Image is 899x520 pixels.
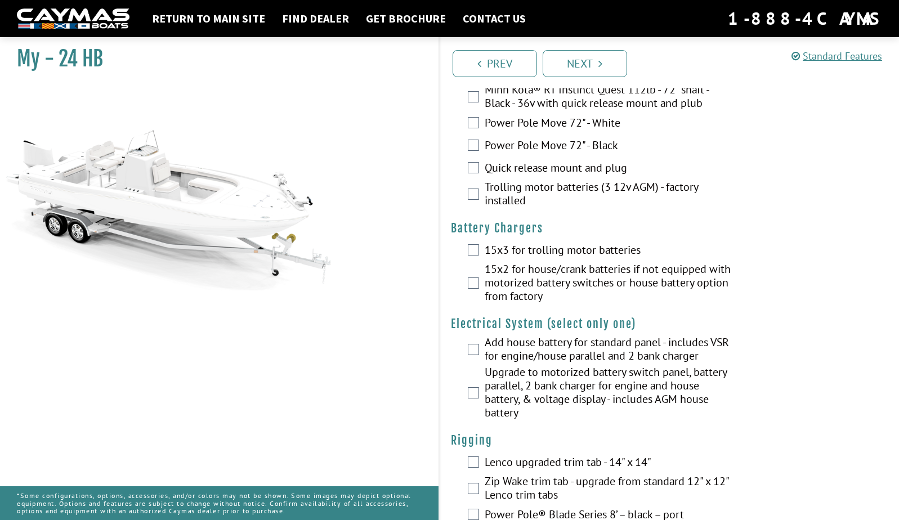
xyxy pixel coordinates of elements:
h4: Electrical System (select only one) [451,317,888,331]
label: Quick release mount and plug [485,161,733,177]
p: *Some configurations, options, accessories, and/or colors may not be shown. Some images may depic... [17,486,422,520]
label: Power Pole Move 72" - White [485,116,733,132]
label: 15x3 for trolling motor batteries [485,243,733,259]
div: 1-888-4CAYMAS [728,6,882,31]
label: Trolling motor batteries (3 12v AGM) - factory installed [485,180,733,210]
a: Contact Us [457,11,531,26]
label: Add house battery for standard panel - includes VSR for engine/house parallel and 2 bank charger [485,335,733,365]
label: Minn Kota® RT Instinct Quest 112lb - 72" shaft - Black - 36v with quick release mount and plub [485,83,733,113]
h4: Battery Chargers [451,221,888,235]
label: Lenco upgraded trim tab - 14" x 14" [485,455,733,472]
a: Get Brochure [360,11,451,26]
label: Upgrade to motorized battery switch panel, battery parallel, 2 bank charger for engine and house ... [485,365,733,422]
label: Power Pole Move 72" - Black [485,138,733,155]
a: Find Dealer [276,11,355,26]
a: Next [543,50,627,77]
a: Return to main site [146,11,271,26]
label: Zip Wake trim tab - upgrade from standard 12" x 12" Lenco trim tabs [485,474,733,504]
label: 15x2 for house/crank batteries if not equipped with motorized battery switches or house battery o... [485,262,733,306]
h4: Rigging [451,433,888,447]
a: Standard Features [791,50,882,62]
h1: My - 24 HB [17,46,410,71]
img: white-logo-c9c8dbefe5ff5ceceb0f0178aa75bf4bb51f6bca0971e226c86eb53dfe498488.png [17,8,129,29]
a: Prev [453,50,537,77]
